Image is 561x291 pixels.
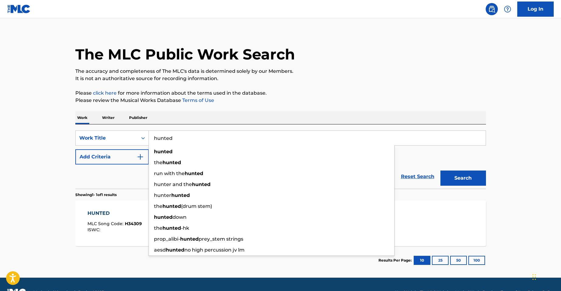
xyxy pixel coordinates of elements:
[181,225,189,231] span: -hk
[75,90,486,97] p: Please for more information about the terms used in the database.
[532,268,536,286] div: Drag
[450,256,467,265] button: 50
[154,181,192,187] span: hunter and the
[75,111,89,124] p: Work
[75,68,486,75] p: The accuracy and completeness of The MLC's data is determined solely by our Members.
[79,134,134,142] div: Work Title
[137,153,144,161] img: 9d2ae6d4665cec9f34b9.svg
[488,5,495,13] img: search
[162,160,181,165] strong: hunted
[192,181,210,187] strong: hunted
[75,201,486,246] a: HUNTEDMLC Song Code:H34309ISWC:Writers (4)[PERSON_NAME], [PERSON_NAME], [PERSON_NAME], [PERSON_NA...
[185,171,203,176] strong: hunted
[154,247,166,253] span: aesd
[378,258,413,263] p: Results Per Page:
[501,3,514,15] div: Help
[7,5,31,13] img: MLC Logo
[398,170,437,183] a: Reset Search
[75,130,486,189] form: Search Form
[184,247,245,253] span: no high percussion jv lm
[75,149,149,164] button: Add Criteria
[154,149,173,154] strong: hunted
[127,111,149,124] p: Publisher
[100,111,116,124] p: Writer
[125,221,142,226] span: H34309
[440,171,486,186] button: Search
[181,97,214,103] a: Terms of Use
[181,203,212,209] span: (drum stem)
[75,75,486,82] p: It is not an authoritative source for recording information.
[87,227,102,232] span: ISWC :
[414,256,430,265] button: 10
[87,221,125,226] span: MLC Song Code :
[162,203,181,209] strong: hunted
[87,210,142,217] div: HUNTED
[180,236,199,242] strong: hunted
[171,192,190,198] strong: hunted
[154,236,180,242] span: prop_alibi-
[75,192,117,198] p: Showing 1 - 1 of 1 results
[162,225,181,231] strong: hunted
[531,262,561,291] iframe: Chat Widget
[75,97,486,104] p: Please review the Musical Works Database
[517,2,554,17] a: Log In
[154,160,162,165] span: the
[154,203,162,209] span: the
[504,5,511,13] img: help
[154,225,162,231] span: the
[486,3,498,15] a: Public Search
[468,256,485,265] button: 100
[199,236,243,242] span: prey_stem strings
[154,214,173,220] strong: hunted
[166,247,184,253] strong: hunted
[154,171,185,176] span: run with the
[154,192,171,198] span: hunter
[75,45,295,63] h1: The MLC Public Work Search
[432,256,449,265] button: 25
[93,90,117,96] a: click here
[173,214,186,220] span: down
